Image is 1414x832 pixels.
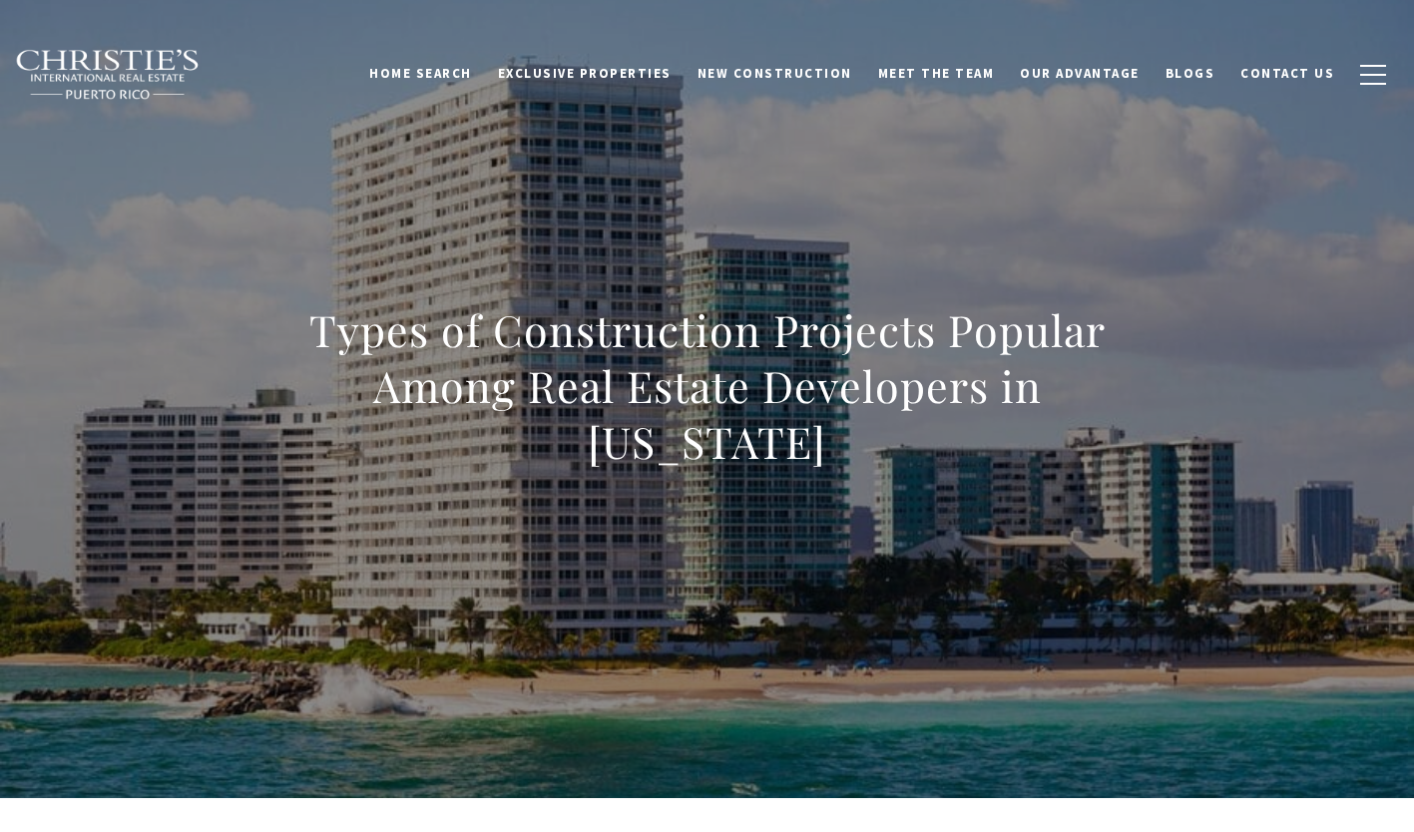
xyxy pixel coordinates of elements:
[698,65,852,82] span: New Construction
[1007,55,1153,93] a: Our Advantage
[1020,65,1140,82] span: Our Advantage
[1153,55,1228,93] a: Blogs
[15,49,201,101] img: Christie's International Real Estate black text logo
[685,55,865,93] a: New Construction
[356,55,485,93] a: Home Search
[498,65,672,82] span: Exclusive Properties
[267,302,1148,470] h1: Types of Construction Projects Popular Among Real Estate Developers in [US_STATE]
[865,55,1008,93] a: Meet the Team
[1166,65,1215,82] span: Blogs
[1240,65,1334,82] span: Contact Us
[485,55,685,93] a: Exclusive Properties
